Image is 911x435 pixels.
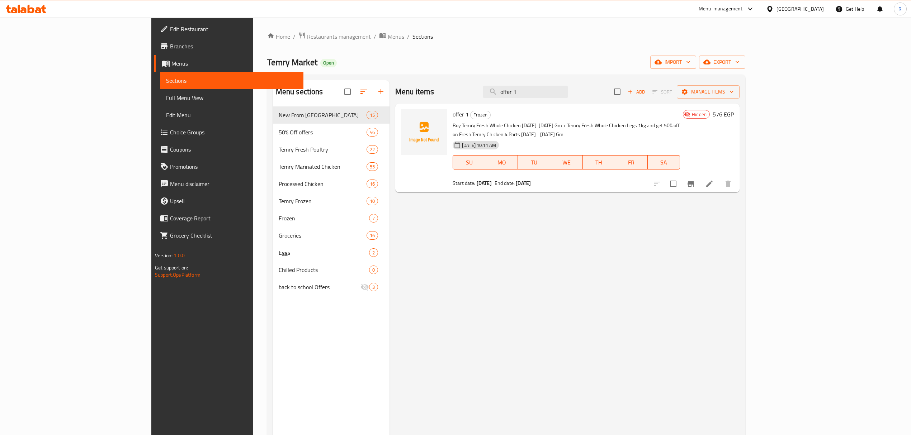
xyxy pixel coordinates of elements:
[719,175,737,192] button: delete
[166,76,298,85] span: Sections
[170,180,298,188] span: Menu disclaimer
[488,157,515,168] span: MO
[456,157,482,168] span: SU
[713,109,734,119] h6: 576 EGP
[615,155,647,169] button: FR
[273,158,390,175] div: Temry Marinated Chicken55
[453,155,485,169] button: SU
[355,83,372,100] span: Sort sections
[374,32,376,41] li: /
[625,86,648,97] span: Add item
[170,128,298,137] span: Choice Groups
[273,192,390,210] div: Temry Frozen10
[170,231,298,240] span: Grocery Checklist
[483,86,568,98] input: search
[279,111,367,119] span: New From [GEOGRAPHIC_DATA]
[495,178,515,188] span: End date:
[170,25,298,33] span: Edit Restaurant
[666,176,681,191] span: Select to update
[650,56,696,69] button: import
[298,32,371,41] a: Restaurants management
[307,32,371,41] span: Restaurants management
[166,111,298,119] span: Edit Menu
[618,157,645,168] span: FR
[369,283,378,291] div: items
[401,109,447,155] img: offer 1
[583,155,615,169] button: TH
[160,89,303,106] a: Full Menu View
[683,87,734,96] span: Manage items
[395,86,434,97] h2: Menu items
[369,284,378,291] span: 3
[166,94,298,102] span: Full Menu View
[170,145,298,154] span: Coupons
[651,157,677,168] span: SA
[154,158,303,175] a: Promotions
[367,129,378,136] span: 46
[518,155,550,169] button: TU
[412,32,433,41] span: Sections
[273,244,390,261] div: Eggs2
[171,59,298,68] span: Menus
[279,197,367,205] span: Temry Frozen
[471,111,490,119] span: Frozen
[898,5,902,13] span: R
[273,261,390,278] div: Chilled Products0
[170,197,298,205] span: Upsell
[369,215,378,222] span: 7
[320,60,337,66] span: Open
[367,197,378,205] div: items
[154,175,303,192] a: Menu disclaimer
[453,178,476,188] span: Start date:
[279,266,369,274] span: Chilled Products
[470,111,491,119] div: Frozen
[367,128,378,137] div: items
[154,141,303,158] a: Coupons
[689,111,709,118] span: Hidden
[369,214,378,223] div: items
[648,155,680,169] button: SA
[682,175,699,192] button: Branch-specific-item
[160,106,303,124] a: Edit Menu
[367,231,378,240] div: items
[407,32,410,41] li: /
[367,180,378,188] div: items
[273,210,390,227] div: Frozen7
[154,38,303,55] a: Branches
[625,86,648,97] button: Add
[367,232,378,239] span: 16
[279,162,367,171] div: Temry Marinated Chicken
[367,181,378,187] span: 16
[453,121,680,139] p: Buy Temry Fresh Whole Chicken [DATE]-[DATE] Gm + Temry Fresh Whole Chicken Legs 1kg and get 50% o...
[699,5,743,13] div: Menu-management
[273,175,390,192] div: Processed Chicken16
[154,227,303,244] a: Grocery Checklist
[267,54,317,70] span: Temry Market
[379,32,404,41] a: Menus
[705,180,714,188] a: Edit menu item
[279,128,367,137] span: 50% Off offers
[170,42,298,51] span: Branches
[360,283,369,291] svg: Inactive section
[174,251,185,260] span: 1.0.0
[279,248,369,257] span: Eggs
[170,162,298,171] span: Promotions
[160,72,303,89] a: Sections
[279,145,367,154] span: Temry Fresh Poultry
[267,32,745,41] nav: breadcrumb
[705,58,740,67] span: export
[369,266,378,274] div: items
[372,83,390,100] button: Add section
[170,214,298,223] span: Coverage Report
[279,231,367,240] span: Groceries
[279,180,367,188] span: Processed Chicken
[550,155,582,169] button: WE
[367,111,378,119] div: items
[453,109,469,120] span: offer 1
